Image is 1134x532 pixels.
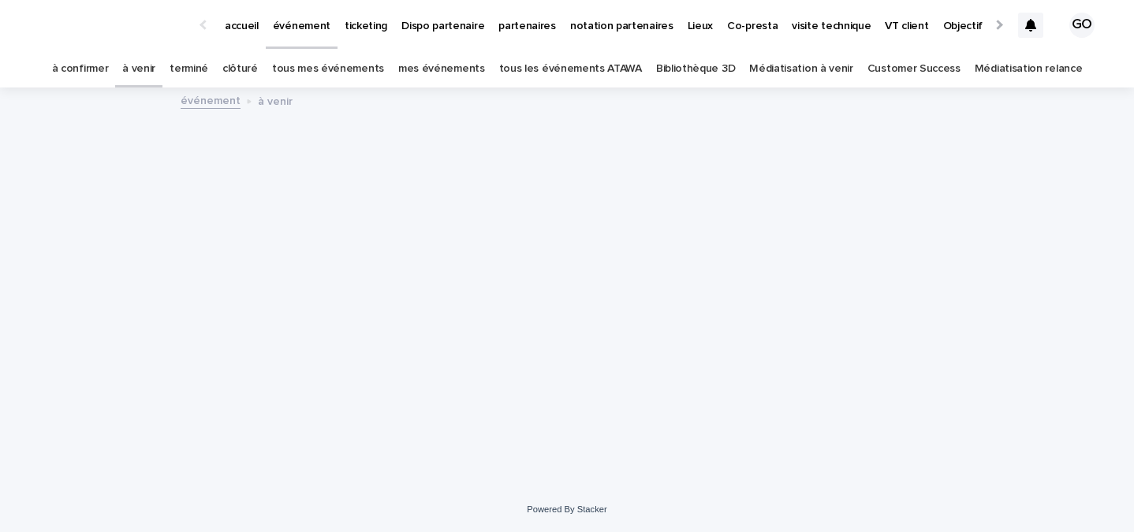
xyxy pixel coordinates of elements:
div: GO [1069,13,1095,38]
p: à venir [258,91,293,109]
a: événement [181,91,241,109]
a: clôturé [222,50,258,87]
a: à venir [122,50,155,87]
a: à confirmer [52,50,109,87]
img: Ls34BcGeRexTGTNfXpUC [32,9,185,41]
a: Powered By Stacker [527,504,606,514]
a: terminé [170,50,208,87]
a: Médiatisation à venir [749,50,853,87]
a: tous mes événements [272,50,384,87]
a: tous les événements ATAWA [499,50,642,87]
a: Bibliothèque 3D [656,50,735,87]
a: mes événements [398,50,485,87]
a: Customer Success [867,50,961,87]
a: Médiatisation relance [975,50,1083,87]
